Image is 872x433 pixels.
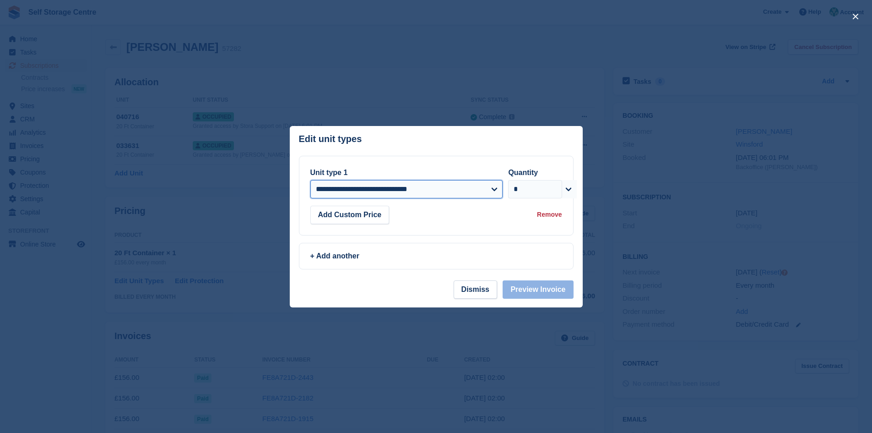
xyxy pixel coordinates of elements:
a: + Add another [299,243,574,269]
button: Add Custom Price [310,206,390,224]
button: Dismiss [454,280,497,299]
button: close [848,9,863,24]
label: Quantity [508,169,538,176]
div: Remove [537,210,562,219]
label: Unit type 1 [310,169,348,176]
div: + Add another [310,251,562,262]
button: Preview Invoice [503,280,573,299]
p: Edit unit types [299,134,362,144]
